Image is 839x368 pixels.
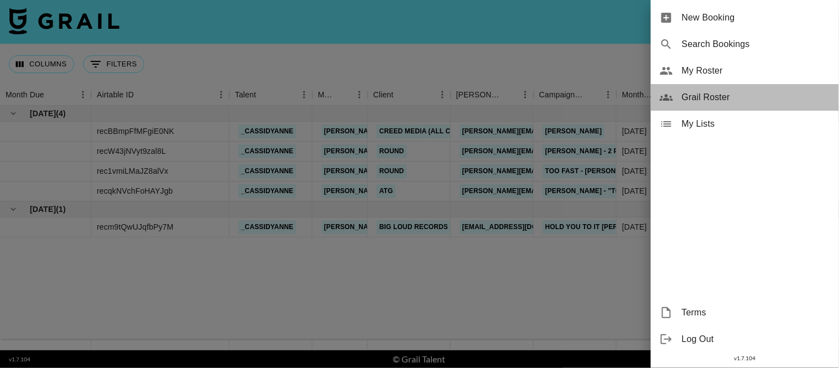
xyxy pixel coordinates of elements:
div: v 1.7.104 [651,353,839,364]
span: Terms [682,306,830,319]
div: New Booking [651,4,839,31]
div: Search Bookings [651,31,839,58]
div: My Roster [651,58,839,84]
span: Log Out [682,333,830,346]
div: My Lists [651,111,839,137]
span: My Roster [682,64,830,77]
span: Grail Roster [682,91,830,104]
div: Terms [651,299,839,326]
span: Search Bookings [682,38,830,51]
span: My Lists [682,117,830,131]
span: New Booking [682,11,830,24]
div: Log Out [651,326,839,353]
div: Grail Roster [651,84,839,111]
